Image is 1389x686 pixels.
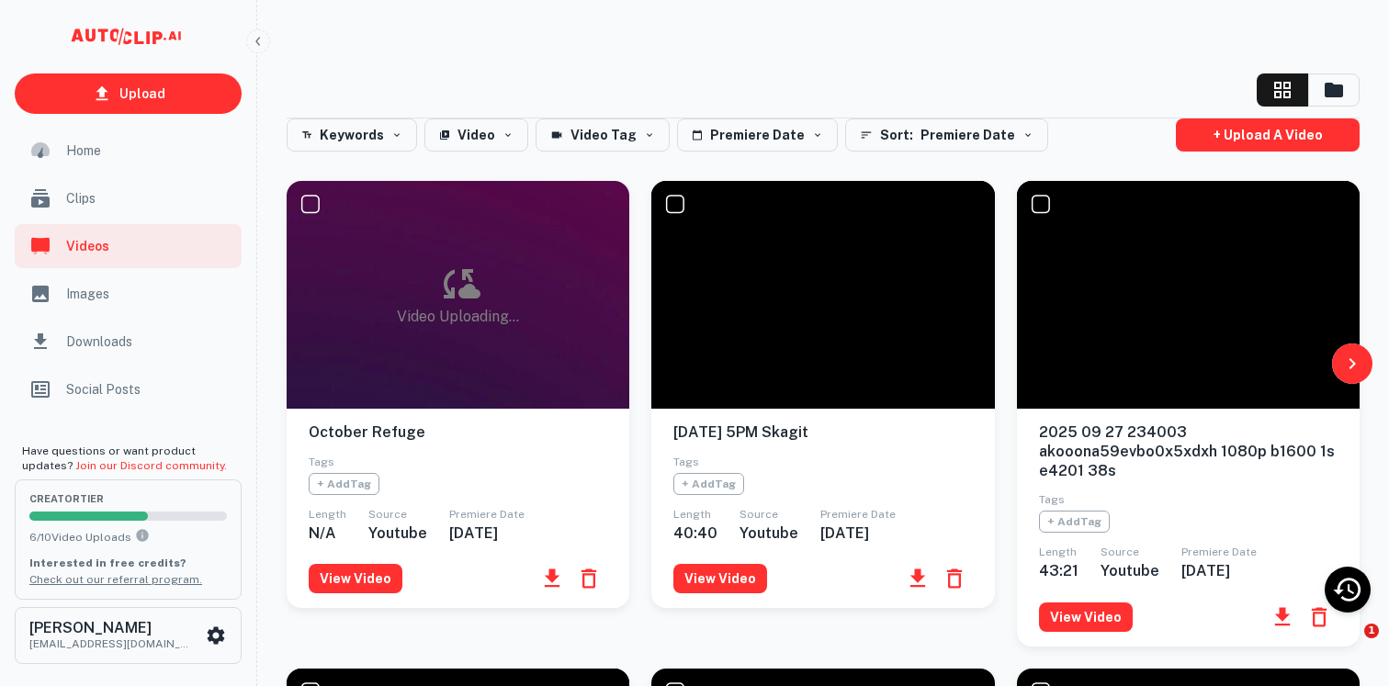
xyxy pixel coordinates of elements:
[424,118,528,152] button: Video
[673,564,767,593] button: View Video
[29,555,227,571] p: Interested in free credits?
[368,508,407,521] span: Source
[66,141,231,161] span: Home
[368,524,427,542] h6: youtube
[673,524,717,542] h6: 40:40
[820,524,896,542] h6: [DATE]
[1101,562,1159,579] h6: youtube
[920,124,1015,146] span: Premiere Date
[15,272,242,316] a: Images
[15,320,242,364] a: Downloads
[15,367,242,411] a: Social Posts
[740,508,778,521] span: Source
[449,508,525,521] span: Premiere Date
[673,455,699,468] span: Tags
[449,524,525,542] h6: [DATE]
[309,564,402,593] button: View Video
[536,118,670,152] button: Video Tag
[1181,545,1257,558] span: Premiere Date
[309,524,346,542] h6: N/A
[22,444,227,472] span: Have questions or want product updates?
[66,236,231,256] span: Videos
[29,494,227,504] span: creator Tier
[309,423,607,443] h6: October Refuge
[1039,423,1338,480] h6: 2025 09 27 234003 akooona59evbo0x5xdxh 1080p b1600 1s e4201 38s
[29,528,227,545] p: 6 / 10 Video Uploads
[1364,624,1379,638] span: 1
[1327,624,1371,668] iframe: Intercom live chat
[135,528,150,543] svg: You can upload 10 videos per month on the creator tier. Upgrade to upload more.
[397,262,519,328] div: Video Uploading...
[1176,118,1360,152] a: + Upload a video
[1039,602,1133,632] button: View Video
[880,124,913,146] span: Sort:
[309,473,379,495] span: + Add Tag
[673,508,711,521] span: Length
[15,73,242,114] a: Upload
[66,379,231,399] span: Social Posts
[66,284,231,304] span: Images
[309,508,346,521] span: Length
[75,459,227,472] a: Join our Discord community.
[15,479,242,599] button: creatorTier6/10Video UploadsYou can upload 10 videos per month on the creator tier. Upgrade to up...
[1039,511,1110,533] span: + Add Tag
[1101,545,1139,558] span: Source
[15,607,242,664] button: [PERSON_NAME][EMAIL_ADDRESS][DOMAIN_NAME]
[29,621,195,635] h6: [PERSON_NAME]
[1039,493,1065,506] span: Tags
[677,118,838,152] button: Premiere Date
[1039,545,1077,558] span: Length
[15,176,242,220] a: Clips
[66,188,231,208] span: Clips
[309,455,334,468] span: Tags
[15,224,242,268] a: Videos
[673,473,744,495] span: + Add Tag
[1181,562,1257,579] h6: [DATE]
[1039,562,1078,579] h6: 43:21
[15,129,242,173] a: Home
[66,332,231,352] span: Downloads
[29,573,202,586] a: Check out our referral program.
[119,84,165,104] p: Upload
[673,423,972,443] h6: [DATE] 5PM Skagit
[820,508,896,521] span: Premiere Date
[845,118,1048,152] button: Sort: Premiere Date
[287,118,417,152] button: Keywords
[1325,567,1371,613] div: Recent Activity
[740,524,798,542] h6: youtube
[29,635,195,652] p: [EMAIL_ADDRESS][DOMAIN_NAME]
